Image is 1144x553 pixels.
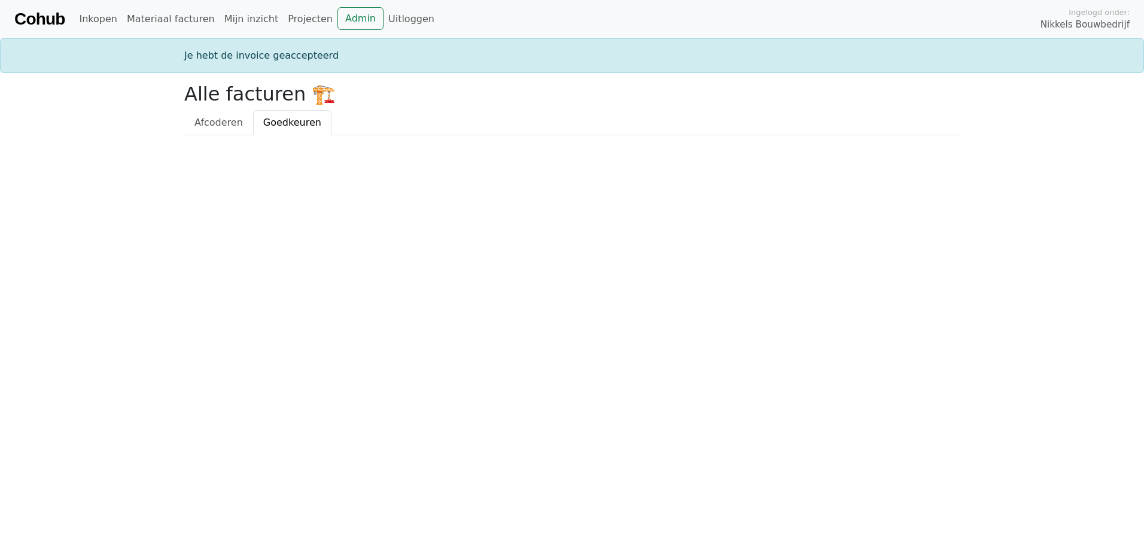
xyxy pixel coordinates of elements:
[220,7,284,31] a: Mijn inzicht
[337,7,384,30] a: Admin
[14,5,65,34] a: Cohub
[253,110,331,135] a: Goedkeuren
[74,7,121,31] a: Inkopen
[384,7,439,31] a: Uitloggen
[184,83,960,105] h2: Alle facturen 🏗️
[283,7,337,31] a: Projecten
[1040,18,1130,32] span: Nikkels Bouwbedrijf
[1069,7,1130,18] span: Ingelogd onder:
[194,117,243,128] span: Afcoderen
[184,110,253,135] a: Afcoderen
[122,7,220,31] a: Materiaal facturen
[263,117,321,128] span: Goedkeuren
[177,48,967,63] div: Je hebt de invoice geaccepteerd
